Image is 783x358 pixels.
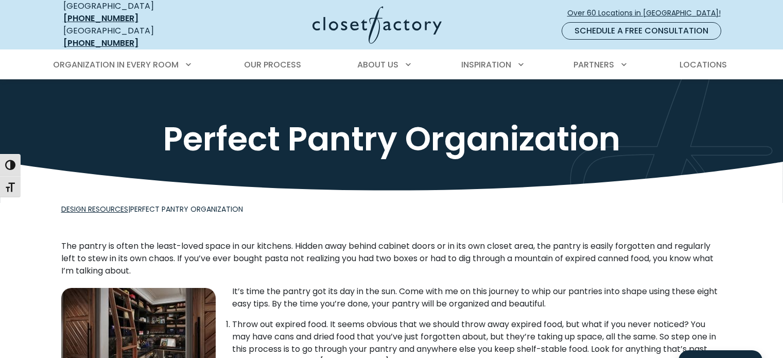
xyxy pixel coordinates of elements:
span: Inspiration [461,59,511,71]
a: Schedule a Free Consultation [562,22,721,40]
span: Organization in Every Room [53,59,179,71]
img: Closet Factory Logo [312,6,442,44]
a: Over 60 Locations in [GEOGRAPHIC_DATA]! [567,4,729,22]
p: It’s time the pantry got its day in the sun. Come with me on this journey to whip our pantries in... [61,285,722,310]
span: About Us [357,59,398,71]
p: The pantry is often the least-loved space in our kitchens. Hidden away behind cabinet doors or in... [61,240,722,277]
span: Over 60 Locations in [GEOGRAPHIC_DATA]! [567,8,729,19]
a: Design Resources [61,204,128,214]
a: [PHONE_NUMBER] [63,12,138,24]
span: Locations [680,59,727,71]
nav: Primary Menu [46,50,738,79]
h1: Perfect Pantry Organization [61,121,722,158]
span: Perfect Pantry Organization [130,204,243,214]
span: Partners [573,59,614,71]
span: | [61,204,243,214]
div: [GEOGRAPHIC_DATA] [63,25,213,49]
a: [PHONE_NUMBER] [63,37,138,49]
span: Our Process [244,59,301,71]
